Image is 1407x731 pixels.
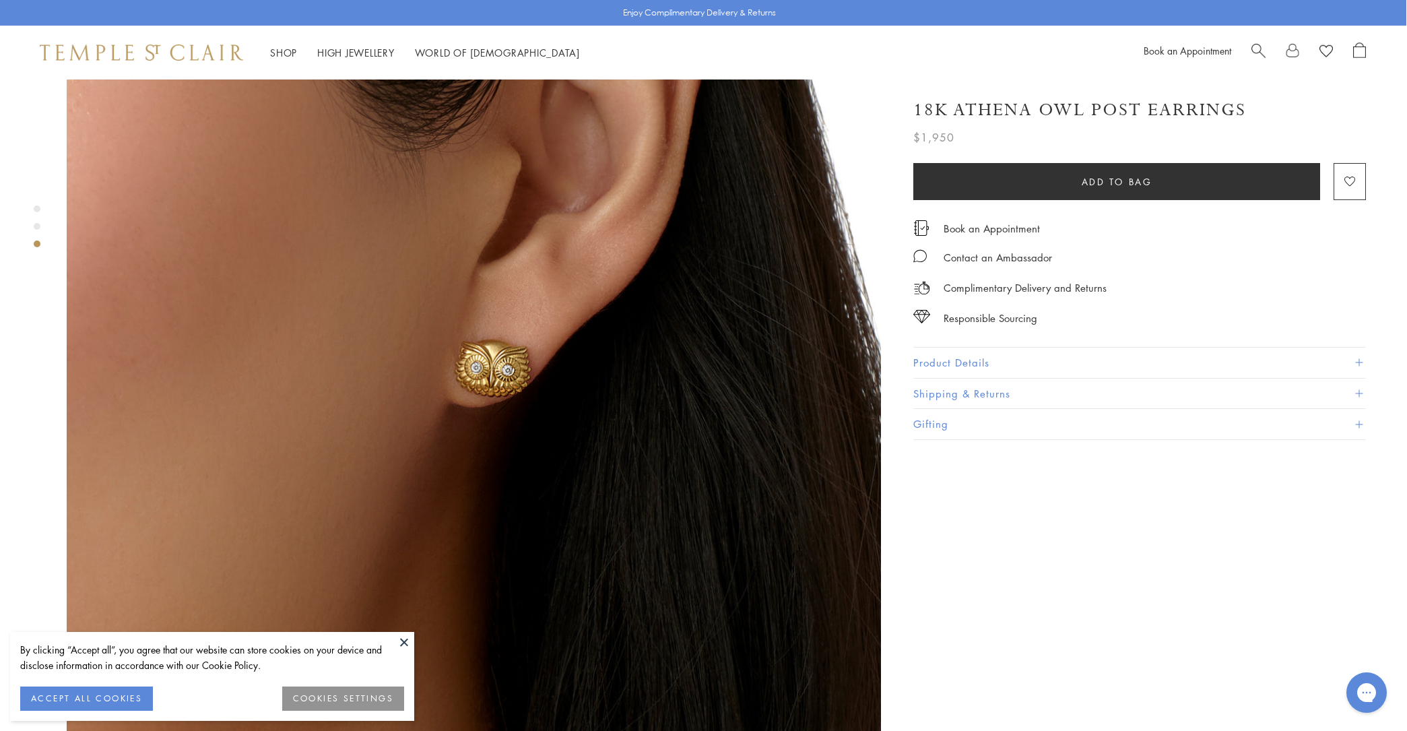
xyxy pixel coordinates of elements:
iframe: Gorgias live chat messenger [1340,668,1394,718]
a: Book an Appointment [1144,44,1231,57]
a: View Wishlist [1319,42,1333,63]
div: By clicking “Accept all”, you agree that our website can store cookies on your device and disclos... [20,642,404,673]
div: Responsible Sourcing [944,310,1037,327]
img: icon_appointment.svg [913,220,929,236]
span: Add to bag [1082,174,1152,189]
a: ShopShop [270,46,297,59]
button: Shipping & Returns [913,379,1366,409]
div: Product gallery navigation [34,202,40,258]
button: ACCEPT ALL COOKIES [20,687,153,711]
button: Gifting [913,409,1366,439]
span: $1,950 [913,129,954,146]
a: Search [1251,42,1266,63]
img: icon_sourcing.svg [913,310,930,323]
img: Temple St. Clair [40,44,243,61]
img: icon_delivery.svg [913,280,930,296]
a: Book an Appointment [944,221,1040,236]
nav: Main navigation [270,44,580,61]
a: Open Shopping Bag [1353,42,1366,63]
p: Enjoy Complimentary Delivery & Returns [623,6,776,20]
div: Contact an Ambassador [944,249,1052,266]
a: High JewelleryHigh Jewellery [317,46,395,59]
a: World of [DEMOGRAPHIC_DATA]World of [DEMOGRAPHIC_DATA] [415,46,580,59]
button: Product Details [913,348,1366,378]
img: MessageIcon-01_2.svg [913,249,927,263]
p: Complimentary Delivery and Returns [944,280,1107,296]
button: Add to bag [913,163,1320,200]
button: COOKIES SETTINGS [282,687,404,711]
h1: 18K Athena Owl Post Earrings [913,98,1246,122]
